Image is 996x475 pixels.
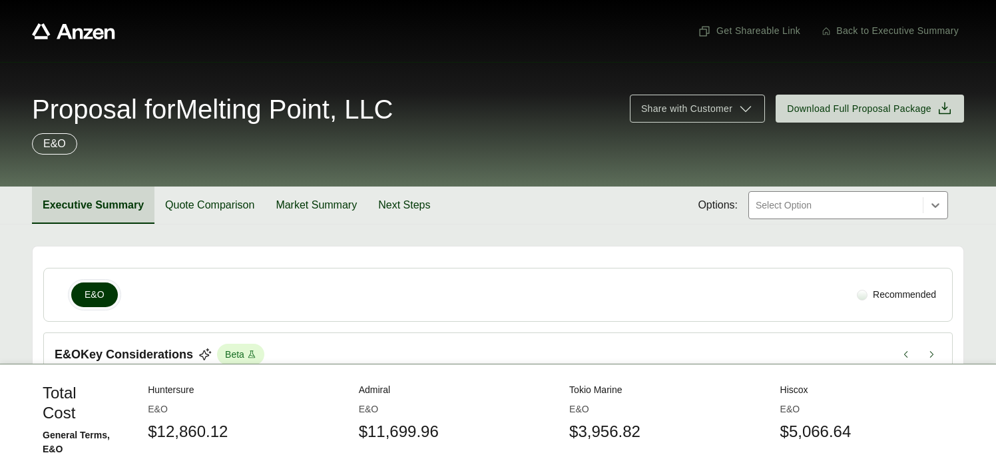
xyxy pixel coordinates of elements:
p: Tokio Marine is the least-cost option and Hiscox offers the lowest retention [535,392,720,440]
span: Options: [698,197,738,213]
button: E&O [71,282,118,307]
a: Anzen website [32,23,115,39]
button: Market Summary [265,187,368,224]
span: Proposal for Melting Point, LLC [32,96,393,123]
button: Share with Customer [630,95,765,123]
p: E&O [43,136,66,152]
span: Back to Executive Summary [836,24,959,38]
button: Download Full Proposal Package [776,95,964,123]
p: Only [PERSON_NAME] keeps bodily-injury / property-damage claims on the table; the other three quo... [81,392,266,456]
span: Share with Customer [641,102,732,116]
span: Get Shareable Link [698,24,800,38]
span: E&O [85,288,105,302]
button: Executive Summary [32,187,154,224]
span: Beta [217,344,264,365]
button: Quote Comparison [154,187,265,224]
button: Back to Executive Summary [816,19,964,43]
p: E&O Key Considerations [55,346,193,364]
button: Get Shareable Link [692,19,806,43]
p: Coverage extensions for privacy, rectification, and similar extras differ by carrier [762,392,947,440]
p: Admiral does not automatically treat independent contractors as insureds; the other three quotes do [308,392,493,440]
span: Download Full Proposal Package [787,102,931,116]
button: Next Steps [368,187,441,224]
div: Recommended [852,282,941,307]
